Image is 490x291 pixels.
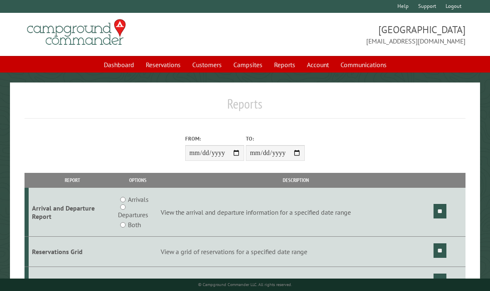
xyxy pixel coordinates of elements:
label: Both [128,220,141,230]
td: View a grid of reservations for a specified date range [159,237,432,267]
a: Account [302,57,334,73]
td: View the arrival and departure information for a specified date range [159,188,432,237]
label: Departures [118,210,148,220]
label: To: [246,135,305,143]
a: Communications [336,57,392,73]
h1: Reports [24,96,465,119]
label: Arrivals [128,194,149,204]
img: Campground Commander [24,16,128,48]
a: Dashboard [99,57,139,73]
a: Campsites [228,57,267,73]
a: Customers [187,57,227,73]
td: Arrival and Departure Report [29,188,117,237]
span: [GEOGRAPHIC_DATA] [EMAIL_ADDRESS][DOMAIN_NAME] [245,23,465,46]
th: Report [29,173,117,187]
label: From: [185,135,244,143]
th: Options [117,173,159,187]
a: Reservations [141,57,186,73]
a: Reports [269,57,300,73]
small: © Campground Commander LLC. All rights reserved. [198,282,292,287]
td: Reservations Grid [29,237,117,267]
th: Description [159,173,432,187]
